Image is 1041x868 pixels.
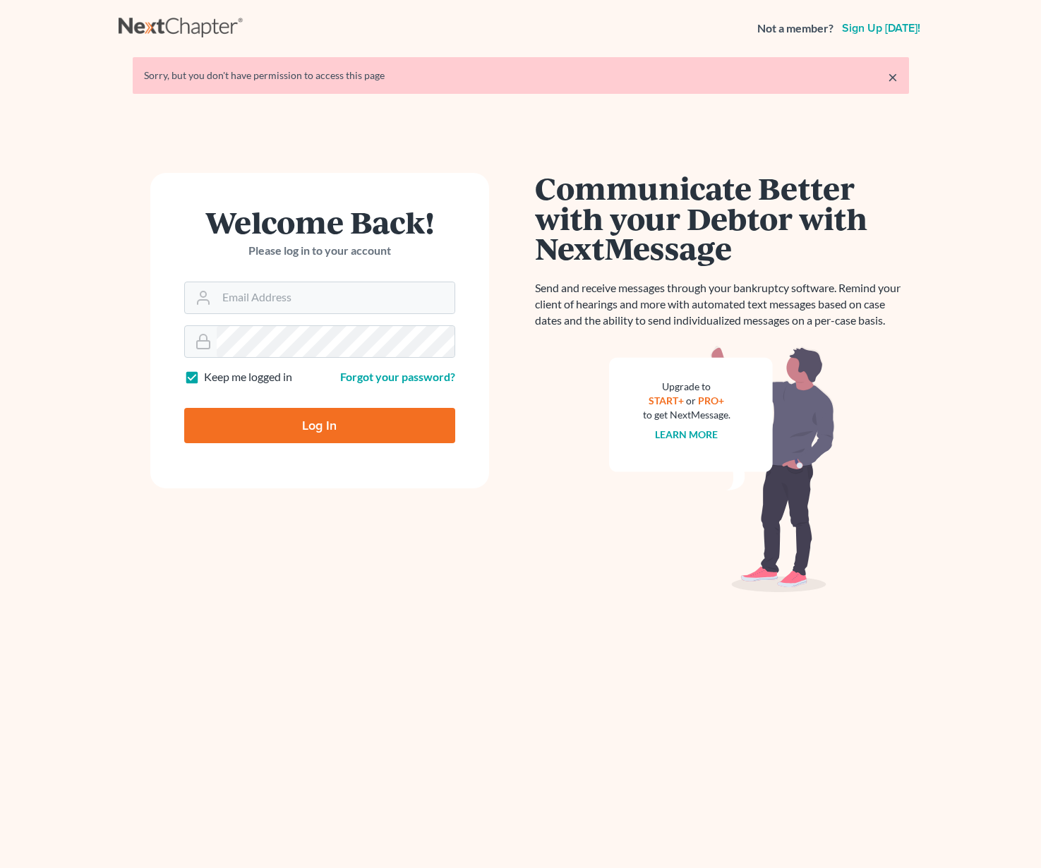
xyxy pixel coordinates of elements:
[643,408,730,422] div: to get NextMessage.
[535,173,909,263] h1: Communicate Better with your Debtor with NextMessage
[757,20,834,37] strong: Not a member?
[204,369,292,385] label: Keep me logged in
[888,68,898,85] a: ×
[184,243,455,259] p: Please log in to your account
[643,380,730,394] div: Upgrade to
[609,346,835,593] img: nextmessage_bg-59042aed3d76b12b5cd301f8e5b87938c9018125f34e5fa2b7a6b67550977c72.svg
[184,408,455,443] input: Log In
[649,394,684,406] a: START+
[535,280,909,329] p: Send and receive messages through your bankruptcy software. Remind your client of hearings and mo...
[217,282,455,313] input: Email Address
[686,394,696,406] span: or
[698,394,724,406] a: PRO+
[184,207,455,237] h1: Welcome Back!
[340,370,455,383] a: Forgot your password?
[144,68,898,83] div: Sorry, but you don't have permission to access this page
[839,23,923,34] a: Sign up [DATE]!
[655,428,718,440] a: Learn more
